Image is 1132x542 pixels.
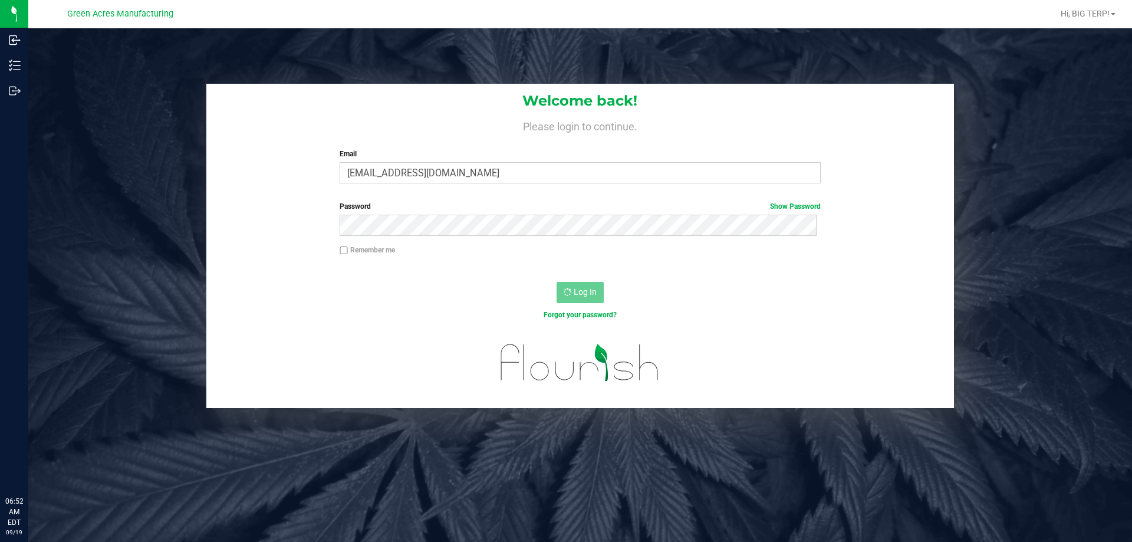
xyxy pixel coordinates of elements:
[340,202,371,211] span: Password
[5,528,23,537] p: 09/19
[206,118,954,132] h4: Please login to continue.
[67,9,173,19] span: Green Acres Manufacturing
[9,60,21,71] inline-svg: Inventory
[206,93,954,109] h1: Welcome back!
[770,202,821,211] a: Show Password
[486,333,673,393] img: flourish_logo.svg
[340,245,395,255] label: Remember me
[544,311,617,319] a: Forgot your password?
[340,149,820,159] label: Email
[9,34,21,46] inline-svg: Inbound
[340,247,348,255] input: Remember me
[574,287,597,297] span: Log In
[557,282,604,303] button: Log In
[1061,9,1110,18] span: Hi, BIG TERP!
[9,85,21,97] inline-svg: Outbound
[5,496,23,528] p: 06:52 AM EDT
